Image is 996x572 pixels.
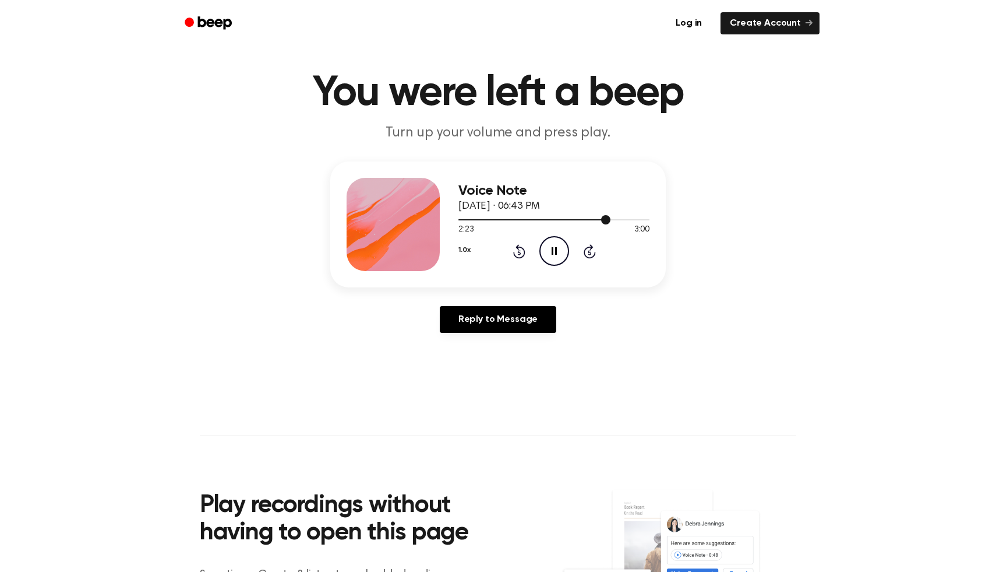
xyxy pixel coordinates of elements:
span: 2:23 [458,224,474,236]
a: Beep [176,12,242,35]
a: Create Account [720,12,820,34]
span: [DATE] · 06:43 PM [458,201,540,212]
p: Turn up your volume and press play. [274,124,722,143]
h2: Play recordings without having to open this page [200,492,514,548]
a: Log in [664,10,714,37]
h3: Voice Note [458,183,649,199]
button: 1.0x [458,240,470,260]
span: 3:00 [634,224,649,236]
a: Reply to Message [440,306,556,333]
h1: You were left a beep [200,72,796,114]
